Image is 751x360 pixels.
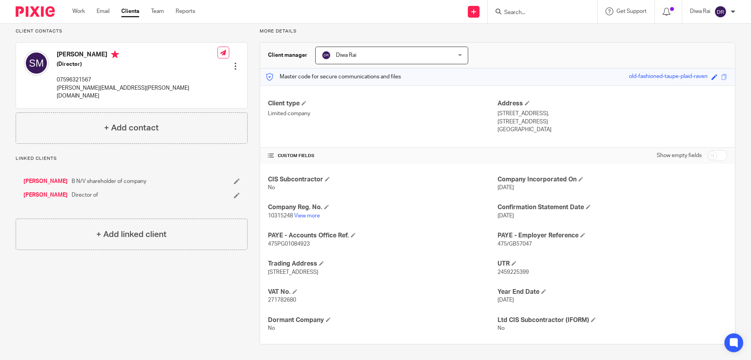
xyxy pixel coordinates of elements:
span: [DATE] [498,185,514,190]
img: svg%3E [24,51,49,76]
input: Search [503,9,574,16]
p: Master code for secure communications and files [266,73,401,81]
span: 2459225399 [498,270,529,275]
p: 07596321567 [57,76,217,84]
span: Diwa Rai [336,52,356,58]
span: [DATE] [498,213,514,219]
p: Client contacts [16,28,248,34]
span: [STREET_ADDRESS] [268,270,318,275]
span: Get Support [616,9,647,14]
p: [STREET_ADDRESS] [498,118,727,126]
p: Diwa Rai [690,7,710,15]
h4: Address [498,99,727,108]
i: Primary [111,51,119,58]
span: Director of [72,191,98,199]
a: [PERSON_NAME] [23,191,68,199]
h4: Confirmation Statement Date [498,203,727,212]
p: [GEOGRAPHIC_DATA] [498,126,727,134]
p: Limited company [268,110,498,118]
h4: CUSTOM FIELDS [268,153,498,159]
h4: Trading Address [268,260,498,268]
span: No [268,326,275,331]
a: Team [151,7,164,15]
span: 271782680 [268,297,296,303]
h4: Company Reg. No. [268,203,498,212]
a: Reports [176,7,195,15]
h4: VAT No. [268,288,498,296]
h4: [PERSON_NAME] [57,51,217,60]
h4: Client type [268,99,498,108]
p: More details [260,28,735,34]
img: svg%3E [714,5,727,18]
h4: PAYE - Accounts Office Ref. [268,232,498,240]
span: B N/V shareholder of company [72,177,146,185]
h3: Client manager [268,51,307,59]
h4: Company Incorporated On [498,175,727,184]
a: View more [294,213,320,219]
span: [DATE] [498,297,514,303]
h4: UTR [498,260,727,268]
a: Email [97,7,110,15]
span: 475/GB57047 [498,241,532,247]
a: Clients [121,7,139,15]
h5: (Director) [57,60,217,68]
h4: Dormant Company [268,316,498,324]
h4: CIS Subcontractor [268,175,498,184]
p: [PERSON_NAME][EMAIL_ADDRESS][PERSON_NAME][DOMAIN_NAME] [57,84,217,100]
img: svg%3E [322,51,331,60]
p: Linked clients [16,156,248,162]
h4: PAYE - Employer Reference [498,232,727,240]
label: Show empty fields [657,152,702,159]
h4: + Add linked client [96,228,167,241]
p: [STREET_ADDRESS], [498,110,727,118]
h4: + Add contact [104,122,159,134]
h4: Ltd CIS Subcontractor (IFORM) [498,316,727,324]
span: 10315248 [268,213,293,219]
span: No [498,326,505,331]
span: No [268,185,275,190]
a: Work [72,7,85,15]
img: Pixie [16,6,55,17]
span: 475PG01084923 [268,241,310,247]
a: [PERSON_NAME] [23,177,68,185]
h4: Year End Date [498,288,727,296]
div: old-fashioned-taupe-plaid-raven [629,72,708,81]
